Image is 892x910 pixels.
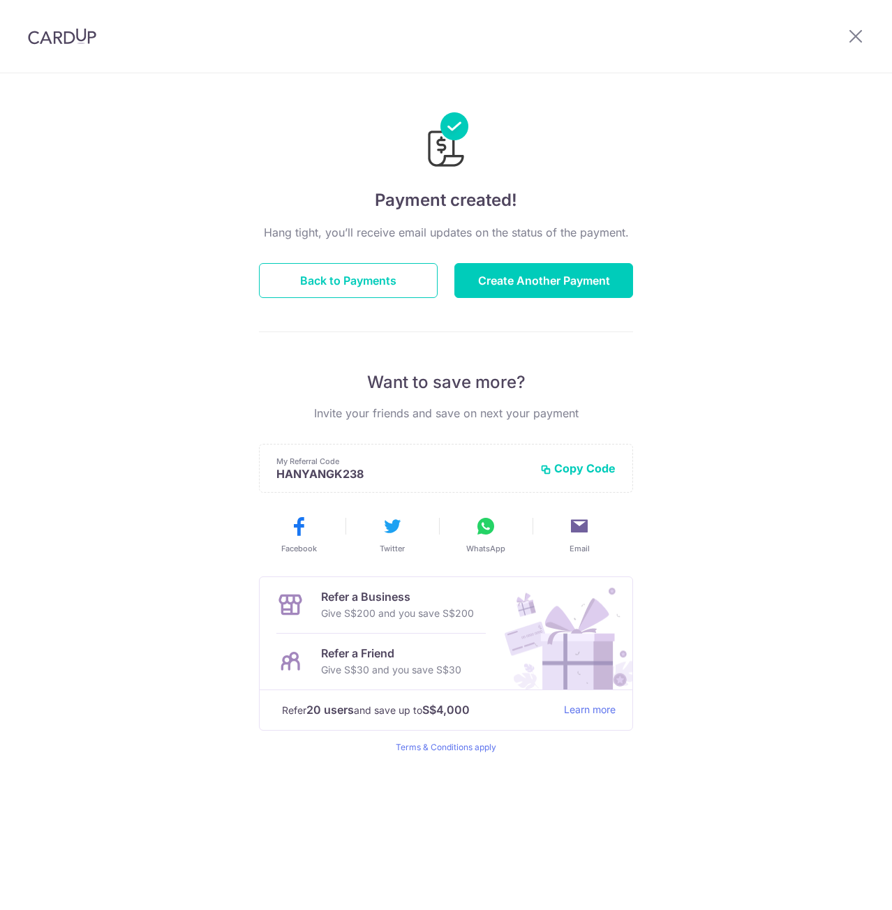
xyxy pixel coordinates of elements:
button: Facebook [258,515,340,554]
span: Email [570,543,590,554]
p: Hang tight, you’ll receive email updates on the status of the payment. [259,224,633,241]
p: Refer a Friend [321,645,461,662]
p: Give S$30 and you save S$30 [321,662,461,678]
p: Refer and save up to [282,701,553,719]
button: Email [538,515,620,554]
a: Learn more [564,701,616,719]
img: Refer [491,577,632,689]
span: Facebook [281,543,317,554]
a: Terms & Conditions apply [396,742,496,752]
strong: 20 users [306,701,354,718]
strong: S$4,000 [422,701,470,718]
button: Back to Payments [259,263,438,298]
span: WhatsApp [466,543,505,554]
img: CardUp [28,28,96,45]
span: Twitter [380,543,405,554]
button: Twitter [351,515,433,554]
img: Payments [424,112,468,171]
p: Want to save more? [259,371,633,394]
p: HANYANGK238 [276,467,529,481]
p: Invite your friends and save on next your payment [259,405,633,422]
p: Refer a Business [321,588,474,605]
button: Create Another Payment [454,263,633,298]
h4: Payment created! [259,188,633,213]
p: My Referral Code [276,456,529,467]
button: Copy Code [540,461,616,475]
iframe: Opens a widget where you can find more information [803,868,878,903]
p: Give S$200 and you save S$200 [321,605,474,622]
button: WhatsApp [445,515,527,554]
